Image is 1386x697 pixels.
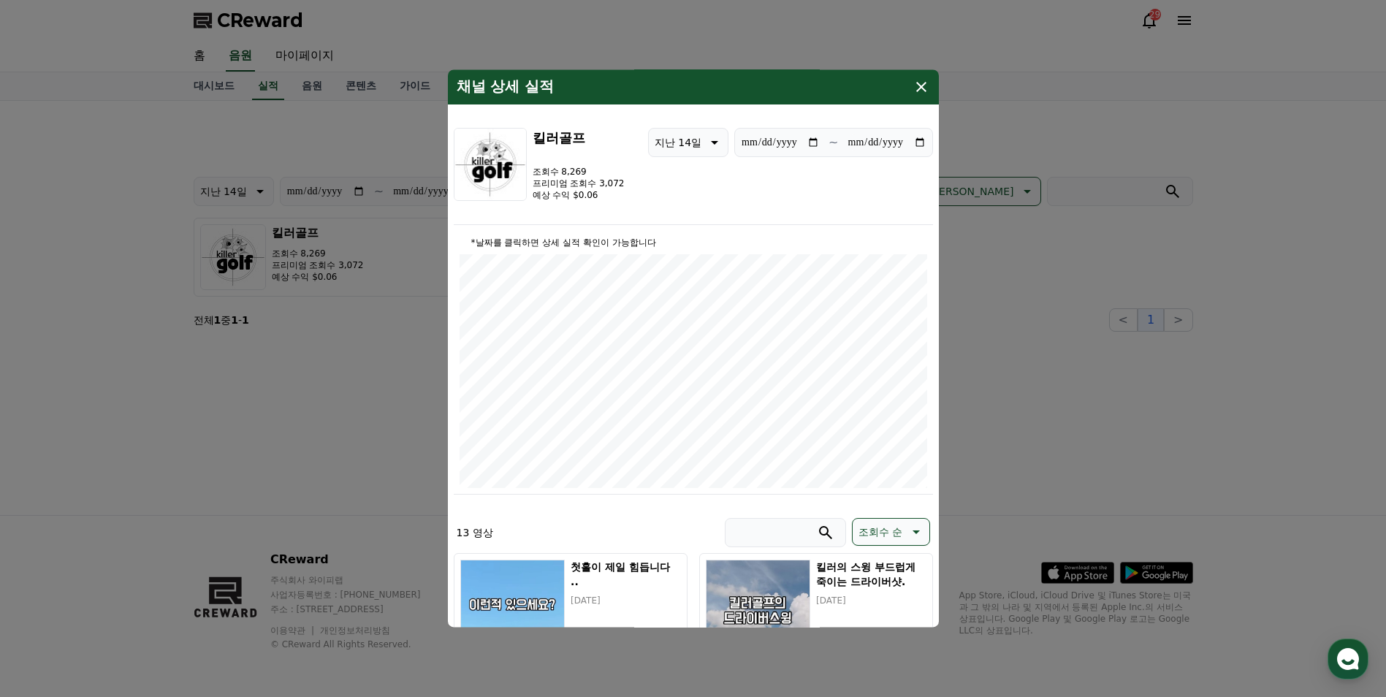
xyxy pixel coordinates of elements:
p: 13 영상 [457,525,493,540]
h3: 킬러골프 [533,128,625,148]
a: 홈 [4,463,96,500]
span: 설정 [226,485,243,497]
p: ~ [829,134,838,151]
h5: 첫홀이 제일 힘듭니다 .. [571,560,680,589]
p: 지난 14일 [655,132,701,153]
p: [DATE] [816,595,926,606]
p: 조회수 8,269 [533,166,625,178]
h5: 킬러의 스윙 부드럽게 죽이는 드라이버샷. [816,560,926,589]
p: 예상 수익 $0.06 [533,189,625,201]
p: [DATE] [571,595,680,606]
button: 조회수 순 [852,518,929,546]
a: 설정 [189,463,281,500]
p: 조회수 순 [858,522,902,542]
h4: 채널 상세 실적 [457,78,555,96]
p: 프리미엄 조회수 3,072 [533,178,625,189]
a: 대화 [96,463,189,500]
img: 킬러골프 [454,128,527,201]
span: 홈 [46,485,55,497]
span: 대화 [134,486,151,498]
p: *날짜를 클릭하면 상세 실적 확인이 가능합니다 [460,237,927,248]
button: 지난 14일 [648,128,728,157]
div: modal [448,69,939,627]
